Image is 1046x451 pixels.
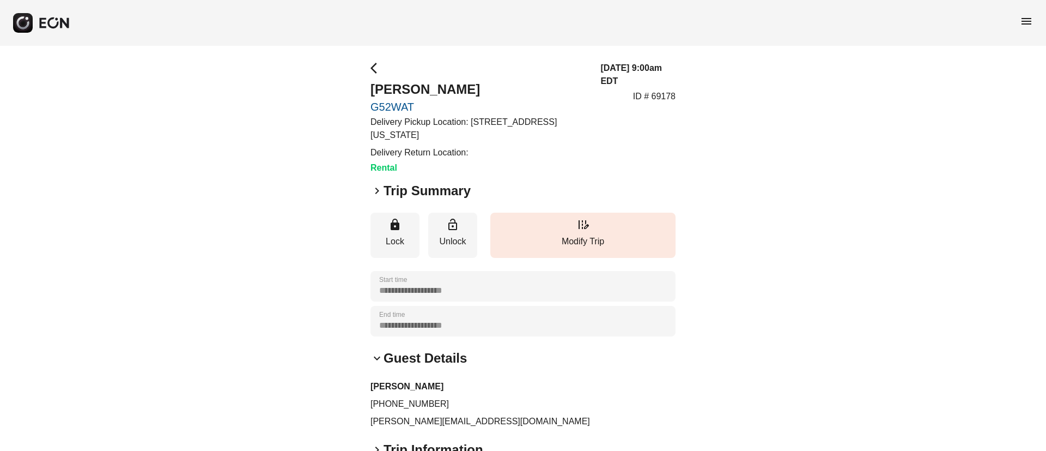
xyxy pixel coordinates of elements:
[370,415,676,428] p: [PERSON_NAME][EMAIL_ADDRESS][DOMAIN_NAME]
[384,350,467,367] h2: Guest Details
[370,398,676,411] p: [PHONE_NUMBER]
[370,352,384,365] span: keyboard_arrow_down
[496,235,670,248] p: Modify Trip
[384,182,471,200] h2: Trip Summary
[370,81,587,98] h2: [PERSON_NAME]
[370,184,384,197] span: keyboard_arrow_right
[633,90,676,103] p: ID # 69178
[434,235,472,248] p: Unlock
[1020,15,1033,28] span: menu
[576,218,589,231] span: edit_road
[370,146,587,159] p: Delivery Return Location:
[428,213,477,258] button: Unlock
[370,161,587,175] h3: Rental
[600,62,676,88] h3: [DATE] 9:00am EDT
[388,218,402,231] span: lock
[370,100,587,113] a: G52WAT
[370,380,676,393] h3: [PERSON_NAME]
[446,218,459,231] span: lock_open
[370,213,419,258] button: Lock
[370,116,587,142] p: Delivery Pickup Location: [STREET_ADDRESS][US_STATE]
[490,213,676,258] button: Modify Trip
[370,62,384,75] span: arrow_back_ios
[376,235,414,248] p: Lock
